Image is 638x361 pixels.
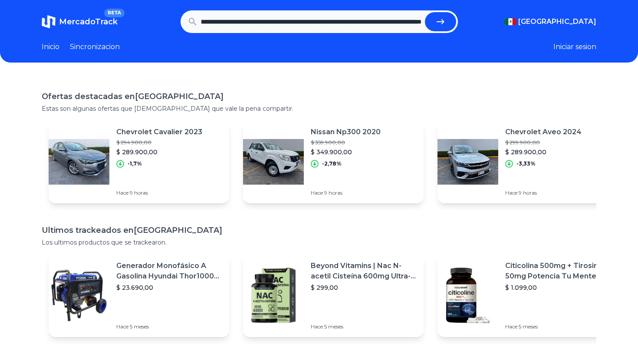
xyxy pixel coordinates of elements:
[42,238,596,247] p: Los ultimos productos que se trackearon.
[437,265,498,326] img: Featured image
[311,261,417,282] p: Beyond Vitamins | Nac N-acetil Cisteína 600mg Ultra-premium Con Inulina De Agave (prebiótico Natu...
[243,131,304,192] img: Featured image
[116,261,222,282] p: Generador Monofásico A Gasolina Hyundai Thor10000 P 11.5 Kw
[505,139,582,146] p: $ 299.900,00
[504,18,516,25] img: Mexico
[59,17,118,26] span: MercadoTrack
[116,283,222,292] p: $ 23.690,00
[553,42,596,52] button: Iniciar sesion
[128,160,142,167] p: -1,7%
[116,148,202,156] p: $ 289.900,00
[49,131,109,192] img: Featured image
[243,120,424,203] a: Featured imageNissan Np300 2020$ 359.900,00$ 349.900,00-2,78%Hace 9 horas
[104,9,125,17] span: BETA
[505,127,582,137] p: Chevrolet Aveo 2024
[311,139,381,146] p: $ 359.900,00
[243,265,304,326] img: Featured image
[437,131,498,192] img: Featured image
[311,283,417,292] p: $ 299,00
[49,254,229,337] a: Featured imageGenerador Monofásico A Gasolina Hyundai Thor10000 P 11.5 Kw$ 23.690,00Hace 5 meses
[504,17,596,27] button: [GEOGRAPHIC_DATA]
[42,42,59,52] a: Inicio
[70,42,120,52] a: Sincronizacion
[518,17,596,27] span: [GEOGRAPHIC_DATA]
[437,254,618,337] a: Featured imageCiticolina 500mg + Tirosina 50mg Potencia Tu Mente (120caps) Sabor Sin Sabor$ 1.099...
[311,148,381,156] p: $ 349.900,00
[505,148,582,156] p: $ 289.900,00
[505,323,611,330] p: Hace 5 meses
[49,120,229,203] a: Featured imageChevrolet Cavalier 2023$ 294.900,00$ 289.900,00-1,7%Hace 9 horas
[437,120,618,203] a: Featured imageChevrolet Aveo 2024$ 299.900,00$ 289.900,00-3,33%Hace 9 horas
[516,160,536,167] p: -3,33%
[49,265,109,326] img: Featured image
[505,261,611,282] p: Citicolina 500mg + Tirosina 50mg Potencia Tu Mente (120caps) Sabor Sin Sabor
[505,283,611,292] p: $ 1.099,00
[116,189,202,196] p: Hace 9 horas
[42,15,118,29] a: MercadoTrackBETA
[42,224,596,236] h1: Ultimos trackeados en [GEOGRAPHIC_DATA]
[243,254,424,337] a: Featured imageBeyond Vitamins | Nac N-acetil Cisteína 600mg Ultra-premium Con Inulina De Agave (p...
[42,104,596,113] p: Estas son algunas ofertas que [DEMOGRAPHIC_DATA] que vale la pena compartir.
[505,189,582,196] p: Hace 9 horas
[311,189,381,196] p: Hace 9 horas
[116,127,202,137] p: Chevrolet Cavalier 2023
[116,139,202,146] p: $ 294.900,00
[322,160,342,167] p: -2,78%
[311,127,381,137] p: Nissan Np300 2020
[42,15,56,29] img: MercadoTrack
[42,90,596,103] h1: Ofertas destacadas en [GEOGRAPHIC_DATA]
[116,323,222,330] p: Hace 5 meses
[311,323,417,330] p: Hace 5 meses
